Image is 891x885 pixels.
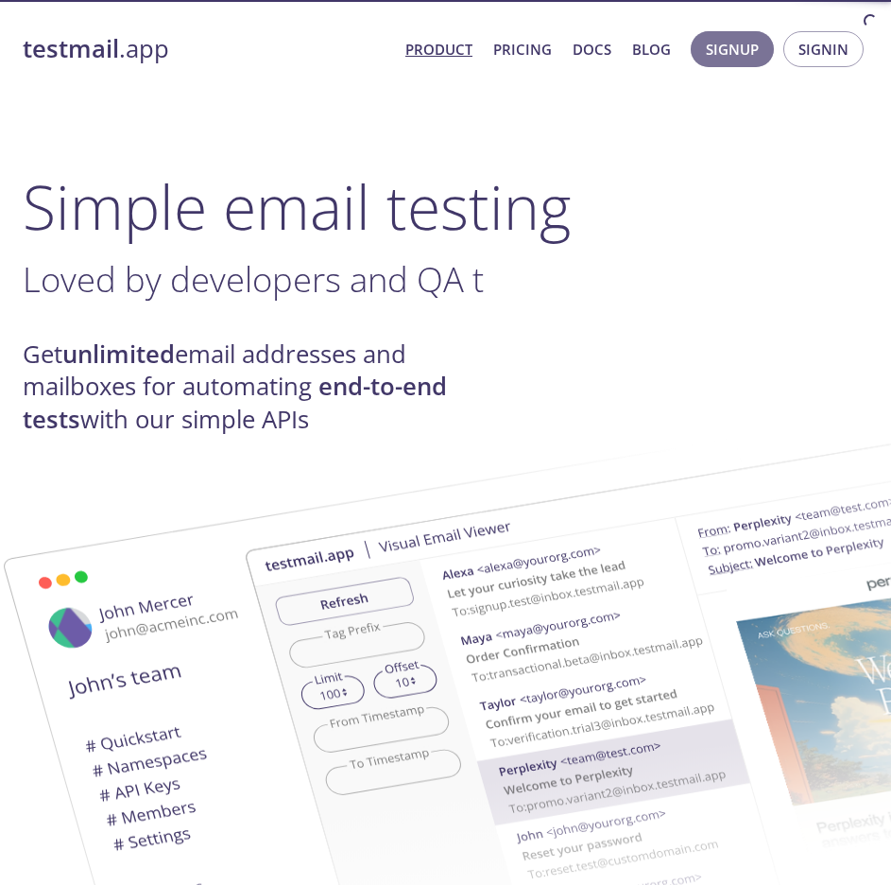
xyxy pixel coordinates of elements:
strong: unlimited [62,338,175,371]
h4: Get email addresses and mailboxes for automating with our simple APIs [23,338,476,436]
h1: Simple email testing [23,170,868,243]
a: testmail.app [23,33,390,65]
a: Pricing [493,37,552,61]
a: Product [405,37,472,61]
strong: end-to-end tests [23,370,447,435]
span: Signup [706,37,759,61]
a: Docs [573,37,611,61]
a: Blog [632,37,671,61]
button: Signup [691,31,774,67]
button: Signin [783,31,864,67]
strong: testmail [23,32,119,65]
span: Loved by developers and QA t [23,255,484,303]
span: Signin [798,37,848,61]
